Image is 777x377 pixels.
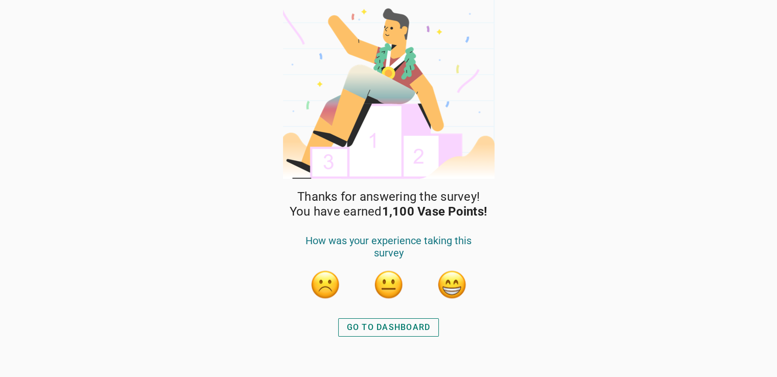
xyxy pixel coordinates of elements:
button: GO TO DASHBOARD [338,318,439,337]
div: GO TO DASHBOARD [347,321,431,334]
span: You have earned [290,204,487,219]
div: How was your experience taking this survey [294,234,484,269]
strong: 1,100 Vase Points! [382,204,488,219]
span: Thanks for answering the survey! [297,190,480,204]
